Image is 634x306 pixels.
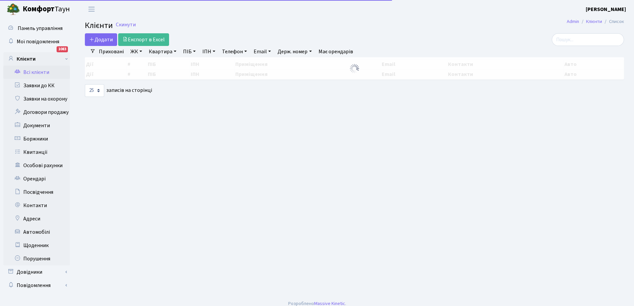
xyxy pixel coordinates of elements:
[3,172,70,185] a: Орендарі
[3,239,70,252] a: Щоденник
[349,63,360,74] img: Обробка...
[85,33,117,46] a: Додати
[602,18,624,25] li: Список
[3,92,70,106] a: Заявки на охорону
[3,66,70,79] a: Всі клієнти
[3,212,70,225] a: Адреси
[128,46,145,57] a: ЖК
[23,4,70,15] span: Таун
[200,46,218,57] a: ІПН
[83,4,100,15] button: Переключити навігацію
[3,79,70,92] a: Заявки до КК
[85,20,113,31] span: Клієнти
[275,46,314,57] a: Держ. номер
[3,265,70,279] a: Довідники
[3,252,70,265] a: Порушення
[567,18,579,25] a: Admin
[3,119,70,132] a: Документи
[557,15,634,29] nav: breadcrumb
[17,38,59,45] span: Мої повідомлення
[251,46,274,57] a: Email
[3,52,70,66] a: Клієнти
[180,46,198,57] a: ПІБ
[3,199,70,212] a: Контакти
[3,225,70,239] a: Автомобілі
[586,18,602,25] a: Клієнти
[316,46,356,57] a: Має орендарів
[3,279,70,292] a: Повідомлення
[85,84,104,97] select: записів на сторінці
[586,6,626,13] b: [PERSON_NAME]
[219,46,250,57] a: Телефон
[96,46,126,57] a: Приховані
[57,46,68,52] div: 1083
[146,46,179,57] a: Квартира
[3,22,70,35] a: Панель управління
[23,4,55,14] b: Комфорт
[3,132,70,146] a: Боржники
[116,22,136,28] a: Скинути
[3,185,70,199] a: Посвідчення
[586,5,626,13] a: [PERSON_NAME]
[552,33,624,46] input: Пошук...
[3,146,70,159] a: Квитанції
[118,33,169,46] a: Експорт в Excel
[18,25,63,32] span: Панель управління
[7,3,20,16] img: logo.png
[3,35,70,48] a: Мої повідомлення1083
[89,36,113,43] span: Додати
[3,106,70,119] a: Договори продажу
[85,84,152,97] label: записів на сторінці
[3,159,70,172] a: Особові рахунки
